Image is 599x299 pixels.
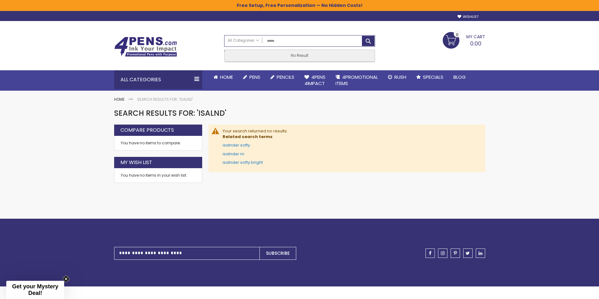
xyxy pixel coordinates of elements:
[63,276,69,282] button: Close teaser
[411,70,448,84] a: Specials
[291,53,308,58] span: No Result
[453,74,466,80] span: Blog
[304,74,325,87] span: 4Pens 4impact
[114,136,202,151] div: You have no items to compare.
[12,283,58,296] span: Get your Mystery Deal!
[479,251,482,255] span: linkedin
[225,35,262,46] a: All Categories
[114,70,202,89] div: All Categories
[223,134,479,140] dt: Related search terms
[425,248,435,258] a: facebook
[454,251,457,255] span: pinterest
[429,251,431,255] span: facebook
[223,151,244,157] a: isalnder m
[114,37,177,57] img: 4Pens Custom Pens and Promotional Products
[266,250,290,256] span: Subscribe
[249,74,260,80] span: Pens
[448,70,471,84] a: Blog
[441,251,445,255] span: instagram
[443,32,485,48] a: 0.00 0
[114,97,125,102] a: Home
[228,38,259,43] span: All Categories
[238,70,265,84] a: Pens
[322,47,375,59] div: Free shipping on pen orders over $199
[383,70,411,84] a: Rush
[438,248,447,258] a: instagram
[114,108,226,118] span: Search results for: 'isalnd'
[458,14,479,19] a: Wishlist
[330,70,383,91] a: 4PROMOTIONALITEMS
[394,74,406,80] span: Rush
[336,74,378,87] span: 4PROMOTIONAL ITEMS
[466,251,470,255] span: twitter
[299,70,330,91] a: 4Pens4impact
[121,173,196,178] div: You have no items in your wish list.
[476,248,485,258] a: linkedin
[223,159,263,165] a: isalnder softy bright
[277,74,294,80] span: Pencils
[470,40,481,47] span: 0.00
[208,70,238,84] a: Home
[223,142,250,148] a: isalnder softy
[223,128,479,165] div: Your search returned no results.
[120,159,152,166] strong: My Wish List
[265,70,299,84] a: Pencils
[259,247,296,260] button: Subscribe
[456,32,458,38] span: 0
[451,248,460,258] a: pinterest
[220,74,233,80] span: Home
[463,248,473,258] a: twitter
[6,281,64,299] div: Get your Mystery Deal!Close teaser
[120,127,174,134] strong: Compare Products
[423,74,443,80] span: Specials
[137,97,193,102] strong: Search results for: 'isalnd'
